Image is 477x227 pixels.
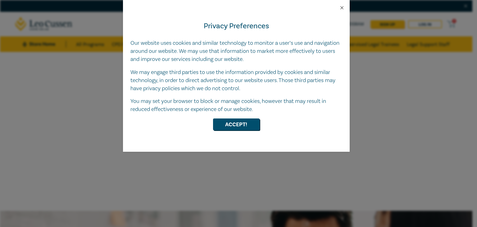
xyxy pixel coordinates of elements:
[130,97,342,113] p: You may set your browser to block or manage cookies, however that may result in reduced effective...
[130,68,342,93] p: We may engage third parties to use the information provided by cookies and similar technology, in...
[213,118,260,130] button: Accept!
[339,5,345,11] button: Close
[130,21,342,32] h4: Privacy Preferences
[130,39,342,63] p: Our website uses cookies and similar technology to monitor a user’s use and navigation around our...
